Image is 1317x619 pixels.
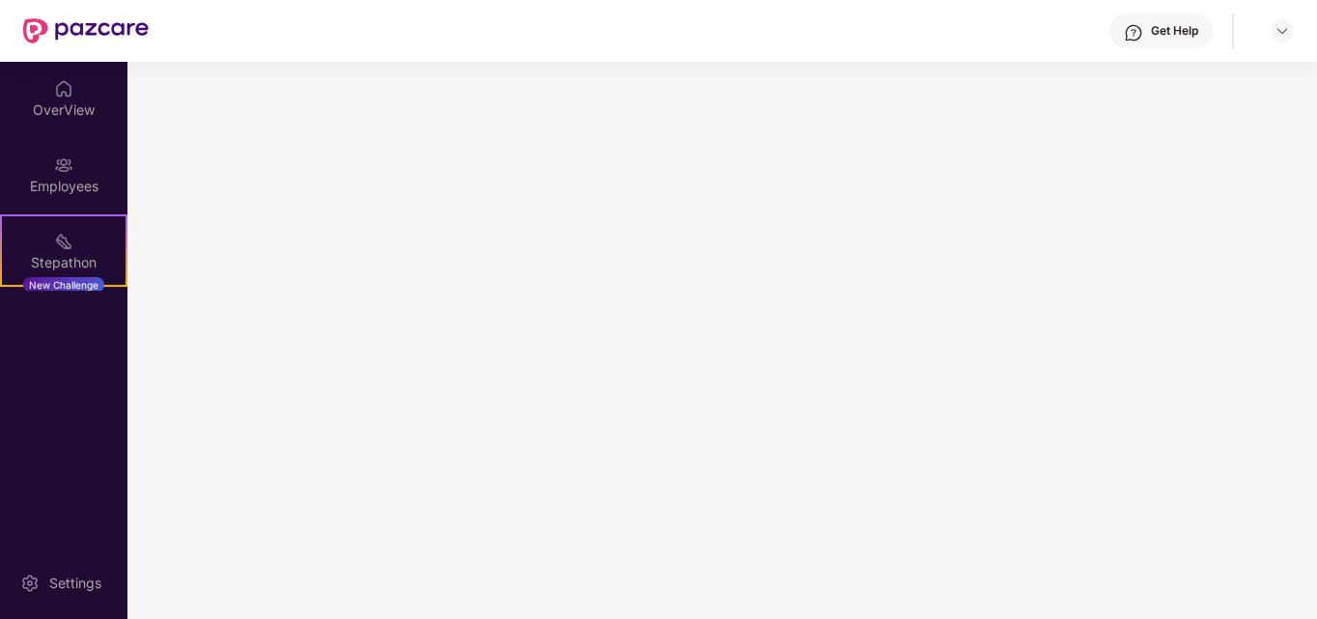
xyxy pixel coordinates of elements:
[54,79,73,98] img: svg+xml;base64,PHN2ZyBpZD0iSG9tZSIgeG1sbnM9Imh0dHA6Ly93d3cudzMub3JnLzIwMDAvc3ZnIiB3aWR0aD0iMjAiIG...
[23,277,104,293] div: New Challenge
[43,574,107,593] div: Settings
[20,574,40,593] img: svg+xml;base64,PHN2ZyBpZD0iU2V0dGluZy0yMHgyMCIgeG1sbnM9Imh0dHA6Ly93d3cudzMub3JnLzIwMDAvc3ZnIiB3aW...
[1124,23,1143,42] img: svg+xml;base64,PHN2ZyBpZD0iSGVscC0zMngzMiIgeG1sbnM9Imh0dHA6Ly93d3cudzMub3JnLzIwMDAvc3ZnIiB3aWR0aD...
[2,253,126,272] div: Stepathon
[1151,23,1198,39] div: Get Help
[1275,23,1290,39] img: svg+xml;base64,PHN2ZyBpZD0iRHJvcGRvd24tMzJ4MzIiIHhtbG5zPSJodHRwOi8vd3d3LnczLm9yZy8yMDAwL3N2ZyIgd2...
[54,155,73,175] img: svg+xml;base64,PHN2ZyBpZD0iRW1wbG95ZWVzIiB4bWxucz0iaHR0cDovL3d3dy53My5vcmcvMjAwMC9zdmciIHdpZHRoPS...
[54,232,73,251] img: svg+xml;base64,PHN2ZyB4bWxucz0iaHR0cDovL3d3dy53My5vcmcvMjAwMC9zdmciIHdpZHRoPSIyMSIgaGVpZ2h0PSIyMC...
[23,18,149,43] img: New Pazcare Logo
